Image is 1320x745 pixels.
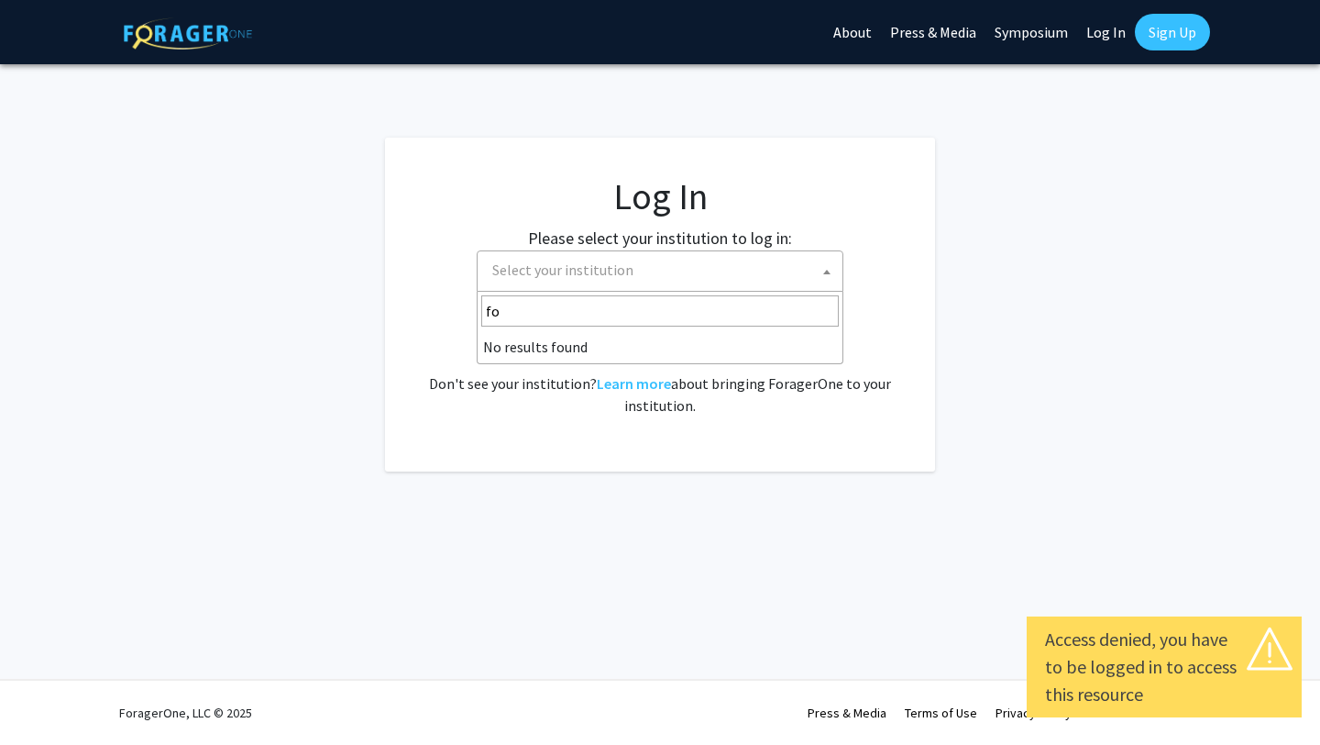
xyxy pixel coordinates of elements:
[124,17,252,50] img: ForagerOne Logo
[995,705,1072,721] a: Privacy Policy
[485,251,842,289] span: Select your institution
[119,681,252,745] div: ForagerOne, LLC © 2025
[808,705,886,721] a: Press & Media
[477,250,843,292] span: Select your institution
[905,705,977,721] a: Terms of Use
[528,226,792,250] label: Please select your institution to log in:
[481,295,839,327] input: Search
[422,174,898,218] h1: Log In
[1135,14,1210,50] a: Sign Up
[422,328,898,417] div: No account? . Don't see your institution? about bringing ForagerOne to your institution.
[14,662,78,731] iframe: Chat
[597,374,671,393] a: Learn more about bringing ForagerOne to your institution
[1045,626,1283,708] div: Access denied, you have to be logged in to access this resource
[478,330,842,363] li: No results found
[492,261,633,279] span: Select your institution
